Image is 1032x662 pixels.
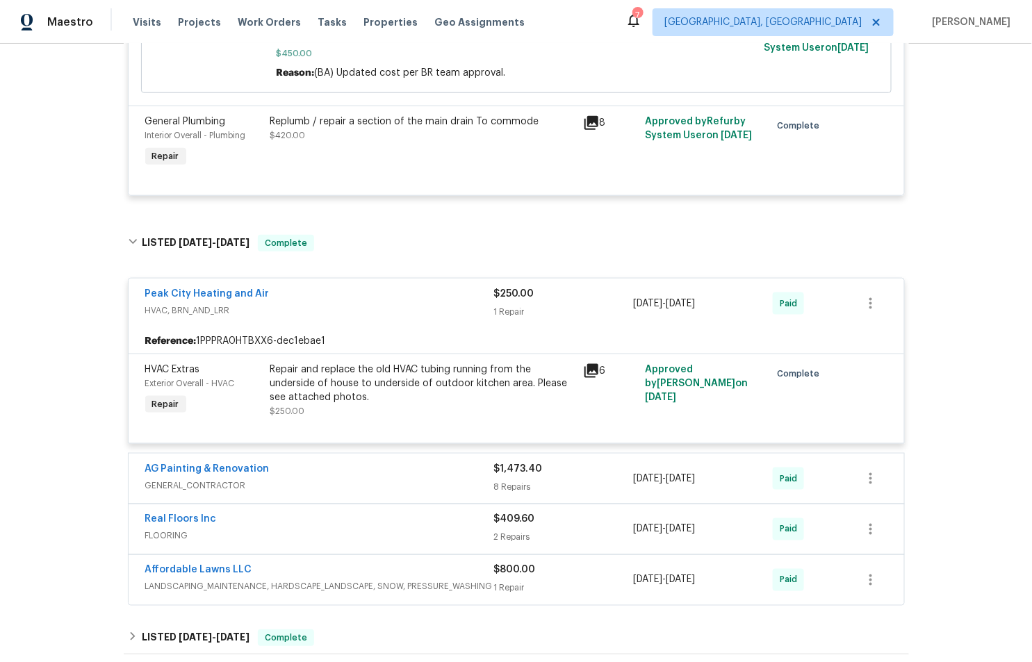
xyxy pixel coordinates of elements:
[276,68,314,78] span: Reason:
[145,565,252,575] a: Affordable Lawns LLC
[270,131,306,140] span: $420.00
[216,632,249,642] span: [DATE]
[145,580,494,594] span: LANDSCAPING_MAINTENANCE, HARDSCAPE_LANDSCAPE, SNOW, PRESSURE_WASHING
[633,474,662,483] span: [DATE]
[927,15,1011,29] span: [PERSON_NAME]
[664,15,862,29] span: [GEOGRAPHIC_DATA], [GEOGRAPHIC_DATA]
[645,117,752,140] span: Approved by Refurby System User on
[645,365,748,402] span: Approved by [PERSON_NAME] on
[494,565,536,575] span: $800.00
[270,115,575,129] div: Replumb / repair a section of the main drain To commode
[145,117,226,126] span: General Plumbing
[259,236,313,250] span: Complete
[142,235,249,251] h6: LISTED
[124,621,909,654] div: LISTED [DATE]-[DATE]Complete
[666,299,695,308] span: [DATE]
[145,479,494,493] span: GENERAL_CONTRACTOR
[583,115,637,131] div: 8
[777,367,825,381] span: Complete
[270,363,575,404] div: Repair and replace the old HVAC tubing running from the underside of house to underside of outdoo...
[133,15,161,29] span: Visits
[178,15,221,29] span: Projects
[145,304,494,317] span: HVAC, BRN_AND_LRR
[633,524,662,534] span: [DATE]
[434,15,525,29] span: Geo Assignments
[259,631,313,645] span: Complete
[145,334,197,348] b: Reference:
[145,289,270,299] a: Peak City Heating and Air
[147,149,185,163] span: Repair
[780,522,803,536] span: Paid
[666,474,695,483] span: [DATE]
[494,531,634,545] div: 2 Repairs
[633,472,695,486] span: -
[721,131,752,140] span: [DATE]
[179,238,212,247] span: [DATE]
[633,297,695,311] span: -
[494,305,634,319] div: 1 Repair
[494,289,534,299] span: $250.00
[780,472,803,486] span: Paid
[318,17,347,27] span: Tasks
[216,238,249,247] span: [DATE]
[494,480,634,494] div: 8 Repairs
[666,524,695,534] span: [DATE]
[632,8,642,22] div: 7
[145,464,270,474] a: AG Painting & Renovation
[494,515,535,524] span: $409.60
[238,15,301,29] span: Work Orders
[145,379,235,388] span: Exterior Overall - HVAC
[583,363,637,379] div: 6
[363,15,418,29] span: Properties
[276,47,756,60] span: $450.00
[179,632,249,642] span: -
[633,573,695,587] span: -
[494,581,634,595] div: 1 Repair
[145,131,246,140] span: Interior Overall - Plumbing
[147,397,185,411] span: Repair
[645,392,676,402] span: [DATE]
[633,575,662,585] span: [DATE]
[666,575,695,585] span: [DATE]
[314,68,505,78] span: (BA) Updated cost per BR team approval.
[124,221,909,265] div: LISTED [DATE]-[DATE]Complete
[494,464,543,474] span: $1,473.40
[145,365,200,374] span: HVAC Extras
[142,629,249,646] h6: LISTED
[145,515,217,524] a: Real Floors Inc
[780,573,803,587] span: Paid
[129,329,904,354] div: 1PPPRA0HTBXX6-dec1ebae1
[633,522,695,536] span: -
[179,632,212,642] span: [DATE]
[633,299,662,308] span: [DATE]
[780,297,803,311] span: Paid
[777,119,825,133] span: Complete
[47,15,93,29] span: Maestro
[270,407,305,415] span: $250.00
[145,529,494,543] span: FLOORING
[179,238,249,247] span: -
[838,43,869,53] span: [DATE]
